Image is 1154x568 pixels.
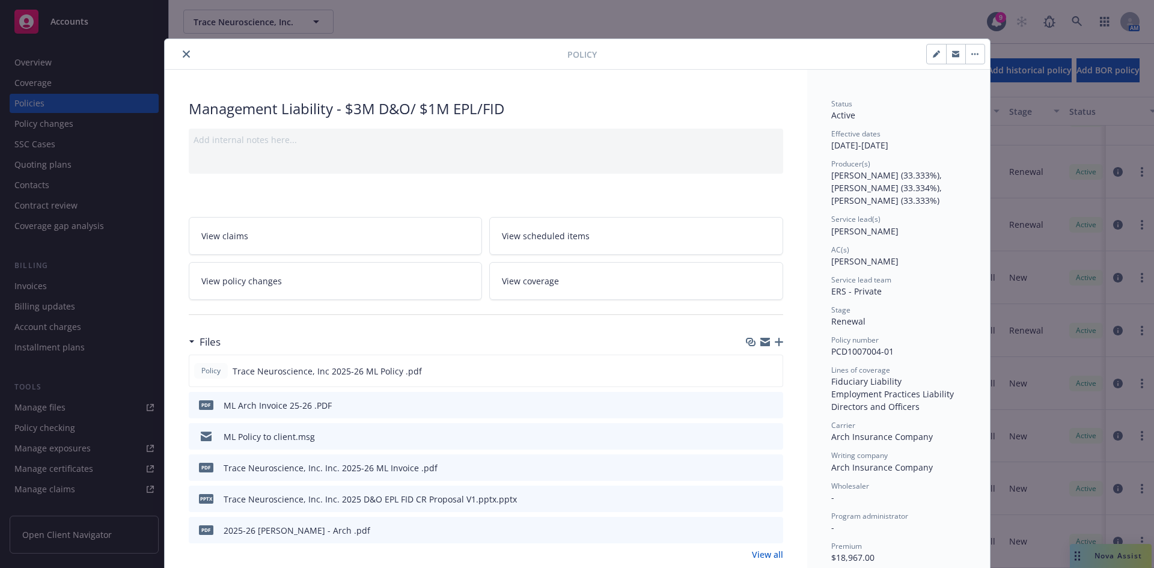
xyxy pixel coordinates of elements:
[748,365,757,377] button: download file
[194,133,778,146] div: Add internal notes here...
[767,365,778,377] button: preview file
[831,541,862,551] span: Premium
[489,262,783,300] a: View coverage
[748,462,758,474] button: download file
[831,365,890,375] span: Lines of coverage
[768,462,778,474] button: preview file
[831,420,855,430] span: Carrier
[748,399,758,412] button: download file
[224,524,370,537] div: 2025-26 [PERSON_NAME] - Arch .pdf
[179,47,194,61] button: close
[831,388,966,400] div: Employment Practices Liability
[831,225,899,237] span: [PERSON_NAME]
[199,365,223,376] span: Policy
[768,524,778,537] button: preview file
[224,493,517,505] div: Trace Neuroscience, Inc. Inc. 2025 D&O EPL FID CR Proposal V1.pptx.pptx
[831,99,852,109] span: Status
[748,493,758,505] button: download file
[831,159,870,169] span: Producer(s)
[831,255,899,267] span: [PERSON_NAME]
[831,316,865,327] span: Renewal
[752,548,783,561] a: View all
[831,400,966,413] div: Directors and Officers
[224,399,332,412] div: ML Arch Invoice 25-26 .PDF
[831,552,875,563] span: $18,967.00
[189,262,483,300] a: View policy changes
[768,430,778,443] button: preview file
[189,217,483,255] a: View claims
[201,230,248,242] span: View claims
[189,99,783,119] div: Management Liability - $3M D&O/ $1M EPL/FID
[831,450,888,460] span: Writing company
[199,400,213,409] span: PDF
[199,463,213,472] span: pdf
[831,346,894,357] span: PCD1007004-01
[502,275,559,287] span: View coverage
[233,365,422,377] span: Trace Neuroscience, Inc 2025-26 ML Policy .pdf
[831,335,879,345] span: Policy number
[831,305,850,315] span: Stage
[831,492,834,503] span: -
[567,48,597,61] span: Policy
[831,214,881,224] span: Service lead(s)
[189,334,221,350] div: Files
[831,286,882,297] span: ERS - Private
[831,169,944,206] span: [PERSON_NAME] (33.333%), [PERSON_NAME] (33.334%), [PERSON_NAME] (33.333%)
[831,522,834,533] span: -
[831,109,855,121] span: Active
[831,275,891,285] span: Service lead team
[748,430,758,443] button: download file
[831,511,908,521] span: Program administrator
[831,129,881,139] span: Effective dates
[831,129,966,151] div: [DATE] - [DATE]
[224,462,438,474] div: Trace Neuroscience, Inc. Inc. 2025-26 ML Invoice .pdf
[831,462,933,473] span: Arch Insurance Company
[748,524,758,537] button: download file
[199,525,213,534] span: pdf
[831,431,933,442] span: Arch Insurance Company
[831,481,869,491] span: Wholesaler
[768,493,778,505] button: preview file
[768,399,778,412] button: preview file
[489,217,783,255] a: View scheduled items
[831,375,966,388] div: Fiduciary Liability
[502,230,590,242] span: View scheduled items
[200,334,221,350] h3: Files
[831,245,849,255] span: AC(s)
[201,275,282,287] span: View policy changes
[199,494,213,503] span: pptx
[224,430,315,443] div: ML Policy to client.msg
